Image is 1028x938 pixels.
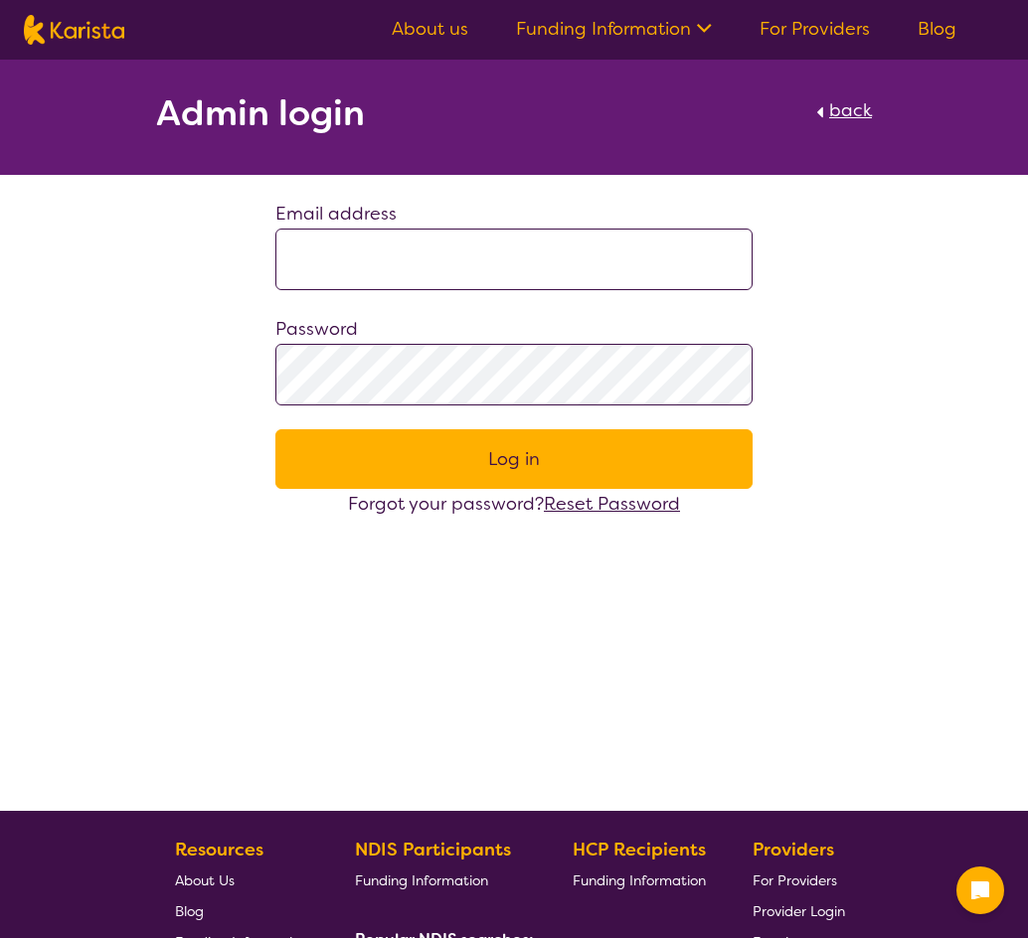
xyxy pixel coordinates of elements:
[753,864,845,895] a: For Providers
[355,838,511,861] b: NDIS Participants
[24,15,124,45] img: Karista logo
[516,17,712,41] a: Funding Information
[392,17,468,41] a: About us
[544,492,680,516] a: Reset Password
[355,871,488,889] span: Funding Information
[753,902,845,920] span: Provider Login
[175,864,308,895] a: About Us
[753,838,834,861] b: Providers
[355,864,526,895] a: Funding Information
[753,895,845,926] a: Provider Login
[275,317,358,341] label: Password
[573,838,706,861] b: HCP Recipients
[175,871,235,889] span: About Us
[275,429,753,489] button: Log in
[573,871,706,889] span: Funding Information
[175,838,263,861] b: Resources
[275,489,753,519] div: Forgot your password?
[156,95,365,131] h2: Admin login
[175,902,204,920] span: Blog
[573,864,706,895] a: Funding Information
[829,98,872,122] span: back
[811,95,872,139] a: back
[175,895,308,926] a: Blog
[275,202,397,226] label: Email address
[918,17,956,41] a: Blog
[760,17,870,41] a: For Providers
[753,871,837,889] span: For Providers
